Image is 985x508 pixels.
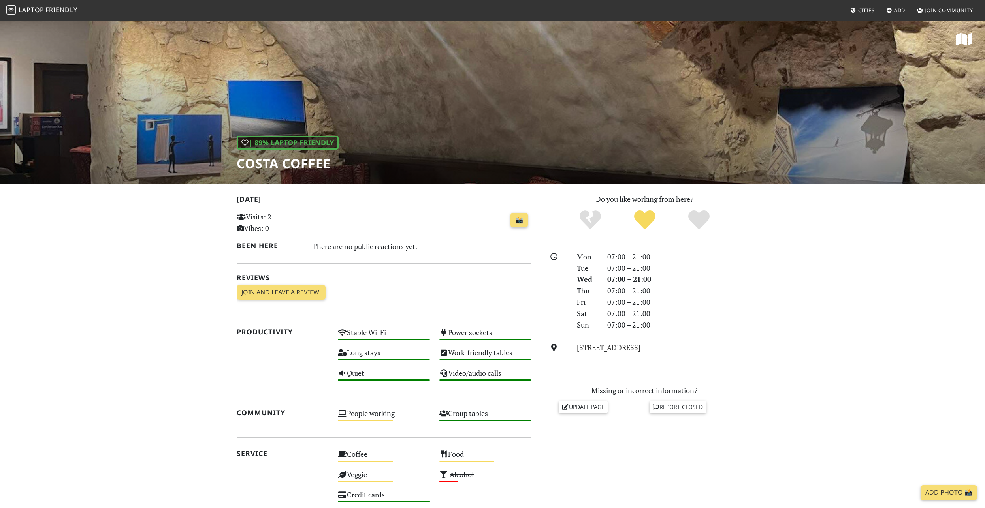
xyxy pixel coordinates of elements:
div: No [563,209,618,231]
h2: [DATE] [237,195,531,206]
a: Add [883,3,909,17]
div: 07:00 – 21:00 [603,319,753,331]
div: Video/audio calls [435,367,536,387]
img: LaptopFriendly [6,5,16,15]
p: Do you like working from here? [541,193,749,205]
div: Yes [618,209,672,231]
a: LaptopFriendly LaptopFriendly [6,4,77,17]
a: Add Photo 📸 [921,485,977,500]
div: Stable Wi-Fi [333,326,435,346]
div: Thu [572,285,602,296]
div: Coffee [333,448,435,468]
div: Power sockets [435,326,536,346]
h2: Been here [237,242,303,250]
div: 07:00 – 21:00 [603,285,753,296]
div: 07:00 – 21:00 [603,251,753,262]
div: | 89% Laptop Friendly [237,136,339,150]
div: 07:00 – 21:00 [603,296,753,308]
span: Join Community [925,7,973,14]
div: Veggie [333,468,435,488]
div: Food [435,448,536,468]
div: 07:00 – 21:00 [603,262,753,274]
div: Quiet [333,367,435,387]
div: Definitely! [672,209,726,231]
div: 07:00 – 21:00 [603,308,753,319]
div: There are no public reactions yet. [313,240,531,253]
div: People working [333,407,435,427]
h2: Community [237,409,329,417]
p: Missing or incorrect information? [541,385,749,396]
h2: Productivity [237,328,329,336]
div: Long stays [333,346,435,366]
div: Mon [572,251,602,262]
a: [STREET_ADDRESS] [577,343,640,352]
div: 07:00 – 21:00 [603,274,753,285]
span: Friendly [45,6,77,14]
span: Laptop [19,6,44,14]
a: Update page [559,401,608,413]
s: Alcohol [450,470,474,479]
a: Report closed [650,401,706,413]
a: Join and leave a review! [237,285,326,300]
a: Join Community [913,3,976,17]
h1: Costa Coffee [237,156,339,171]
h2: Service [237,449,329,457]
p: Visits: 2 Vibes: 0 [237,211,329,234]
span: Cities [858,7,875,14]
span: Add [894,7,906,14]
div: Wed [572,274,602,285]
div: Tue [572,262,602,274]
div: Fri [572,296,602,308]
div: Sun [572,319,602,331]
div: Work-friendly tables [435,346,536,366]
div: Sat [572,308,602,319]
h2: Reviews [237,274,531,282]
a: Cities [847,3,878,17]
a: 📸 [510,213,528,228]
div: Group tables [435,407,536,427]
